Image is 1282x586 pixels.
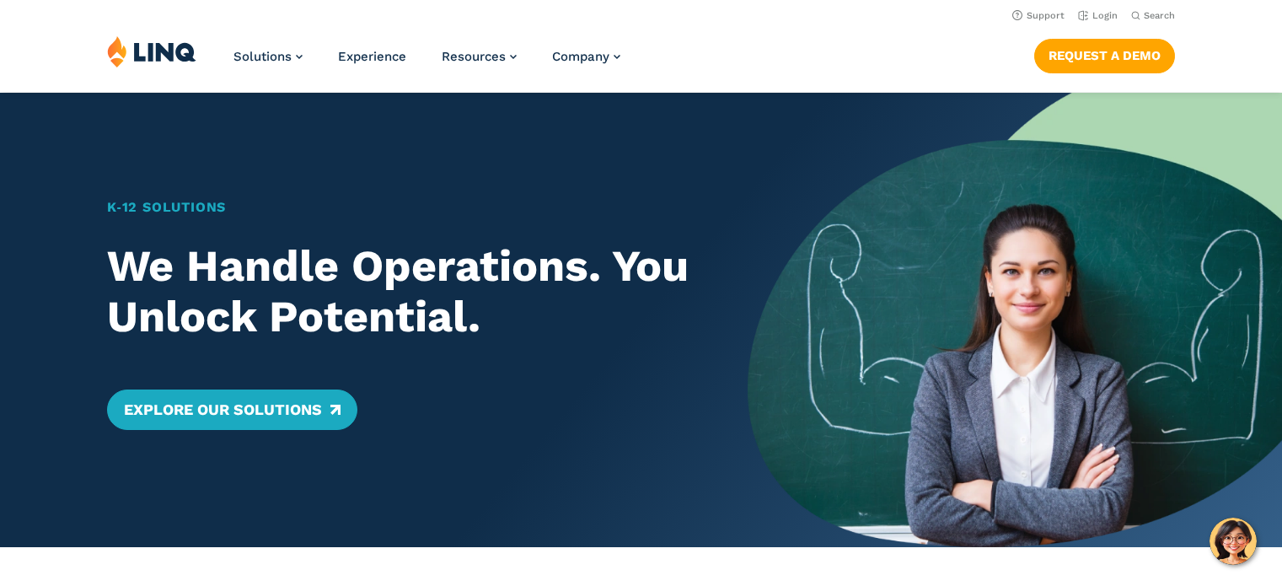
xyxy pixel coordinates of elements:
span: Company [552,49,609,64]
button: Hello, have a question? Let’s chat. [1210,518,1257,565]
img: LINQ | K‑12 Software [107,35,196,67]
a: Solutions [233,49,303,64]
a: Login [1078,10,1118,21]
h1: K‑12 Solutions [107,197,696,218]
a: Resources [442,49,517,64]
nav: Primary Navigation [233,35,620,91]
img: Home Banner [748,93,1282,547]
h2: We Handle Operations. You Unlock Potential. [107,241,696,342]
a: Company [552,49,620,64]
nav: Button Navigation [1034,35,1175,73]
button: Open Search Bar [1131,9,1175,22]
span: Search [1144,10,1175,21]
a: Explore Our Solutions [107,390,357,430]
a: Support [1012,10,1065,21]
span: Resources [442,49,506,64]
a: Experience [338,49,406,64]
a: Request a Demo [1034,39,1175,73]
span: Solutions [233,49,292,64]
